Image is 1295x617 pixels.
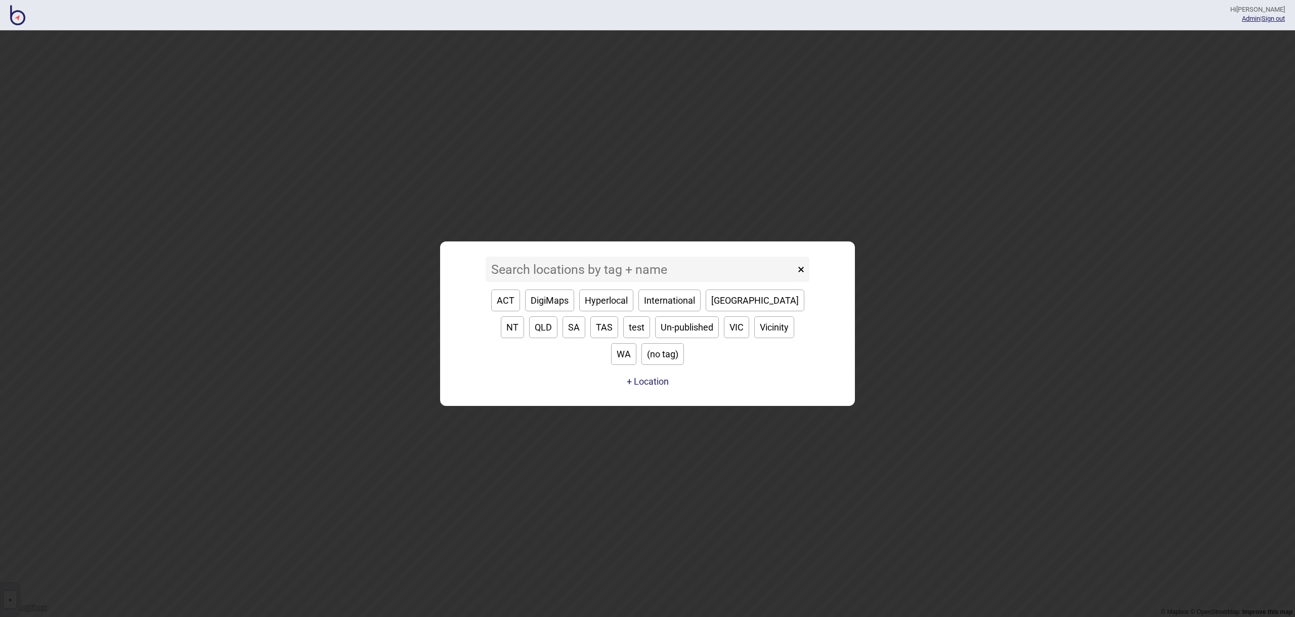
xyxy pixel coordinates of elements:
[529,316,557,338] button: QLD
[793,257,809,282] button: ×
[579,290,633,311] button: Hyperlocal
[501,316,524,338] button: NT
[525,290,574,311] button: DigiMaps
[1242,15,1260,22] a: Admin
[1242,15,1262,22] span: |
[10,5,25,25] img: BindiMaps CMS
[754,316,794,338] button: Vicinity
[1230,5,1285,14] div: Hi [PERSON_NAME]
[590,316,618,338] button: TAS
[623,316,650,338] button: test
[611,343,636,365] button: WA
[491,290,520,311] button: ACT
[563,316,585,338] button: SA
[624,373,671,391] a: + Location
[655,316,719,338] button: Un-published
[638,290,701,311] button: International
[724,316,749,338] button: VIC
[486,257,795,282] input: Search locations by tag + name
[706,290,804,311] button: [GEOGRAPHIC_DATA]
[627,376,669,387] button: + Location
[1262,15,1285,22] button: Sign out
[641,343,684,365] button: (no tag)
